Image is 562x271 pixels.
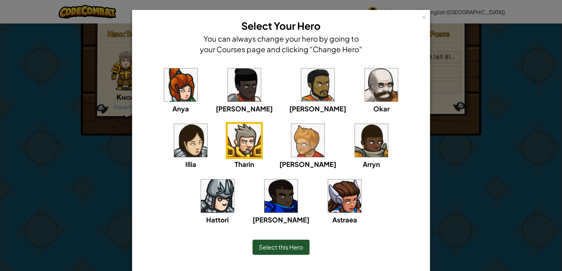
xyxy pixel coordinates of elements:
[235,160,254,168] span: Tharin
[264,179,298,213] img: portrait.png
[363,160,380,168] span: Arryn
[328,179,361,213] img: portrait.png
[172,104,189,113] span: Anya
[198,19,364,33] h3: Select Your Hero
[289,104,346,113] span: [PERSON_NAME]
[253,215,309,224] span: [PERSON_NAME]
[206,215,229,224] span: Hattori
[332,215,357,224] span: Astraea
[291,124,324,157] img: portrait.png
[228,68,261,101] img: portrait.png
[365,68,398,101] img: portrait.png
[355,124,388,157] img: portrait.png
[201,179,234,213] img: portrait.png
[174,124,207,157] img: portrait.png
[216,104,273,113] span: [PERSON_NAME]
[422,13,426,20] div: ×
[259,243,303,251] span: Select this Hero
[373,104,390,113] span: Okar
[185,160,196,168] span: Illia
[228,124,261,157] img: portrait.png
[279,160,336,168] span: [PERSON_NAME]
[198,33,364,55] h4: You can always change your hero by going to your Courses page and clicking "Change Hero"
[301,68,334,101] img: portrait.png
[164,68,197,101] img: portrait.png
